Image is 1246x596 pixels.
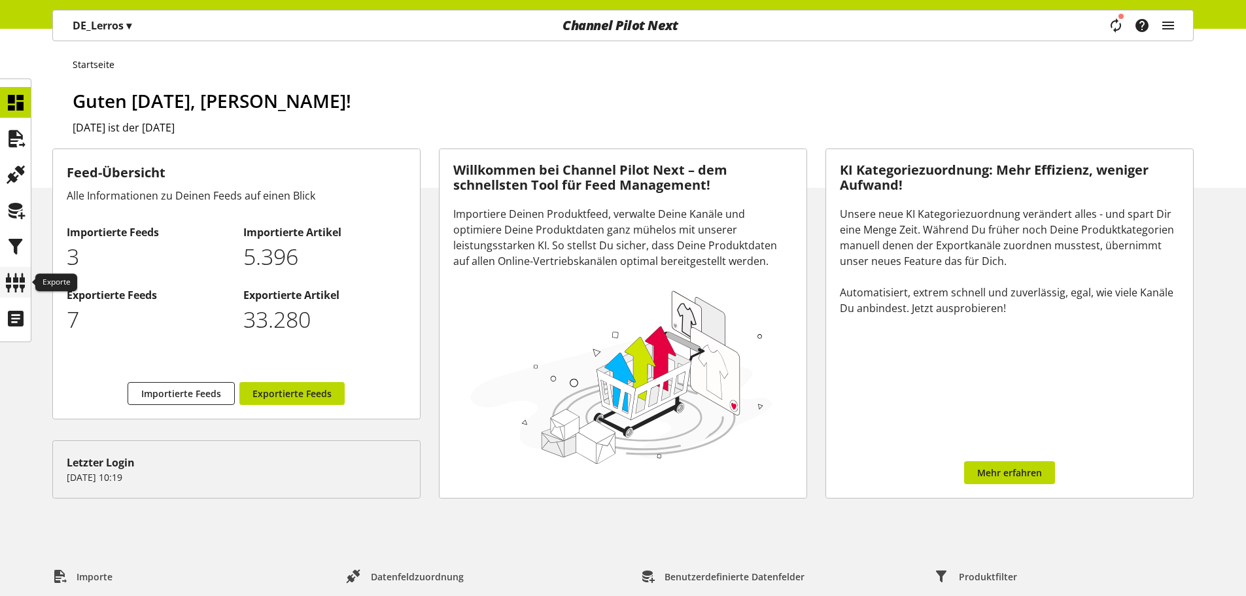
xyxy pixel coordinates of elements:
[67,303,230,336] p: 7
[52,10,1194,41] nav: main navigation
[371,570,464,584] span: Datenfeldzuordnung
[67,188,406,203] div: Alle Informationen zu Deinen Feeds auf einen Blick
[67,470,406,484] p: [DATE] 10:19
[67,163,406,183] h3: Feed-Übersicht
[243,240,406,273] p: 5396
[630,565,815,588] a: Benutzerdefinierte Datenfelder
[67,240,230,273] p: 3
[126,18,131,33] span: ▾
[243,303,406,336] p: 33280
[73,88,351,113] span: Guten [DATE], [PERSON_NAME]!
[239,382,345,405] a: Exportierte Feeds
[665,570,805,584] span: Benutzerdefinierte Datenfelder
[73,120,1194,135] h2: [DATE] ist der [DATE]
[453,163,793,192] h3: Willkommen bei Channel Pilot Next – dem schnellsten Tool für Feed Management!
[77,570,112,584] span: Importe
[959,570,1017,584] span: Produktfilter
[336,565,474,588] a: Datenfeldzuordnung
[924,565,1028,588] a: Produktfilter
[243,224,406,240] h2: Importierte Artikel
[252,387,332,400] span: Exportierte Feeds
[243,287,406,303] h2: Exportierte Artikel
[840,163,1179,192] h3: KI Kategoriezuordnung: Mehr Effizienz, weniger Aufwand!
[67,287,230,303] h2: Exportierte Feeds
[67,455,406,470] div: Letzter Login
[73,18,131,33] p: DE_Lerros
[42,565,123,588] a: Importe
[466,285,776,468] img: 78e1b9dcff1e8392d83655fcfc870417.svg
[35,273,77,292] div: Exporte
[977,466,1042,480] span: Mehr erfahren
[141,387,221,400] span: Importierte Feeds
[128,382,235,405] a: Importierte Feeds
[67,224,230,240] h2: Importierte Feeds
[453,206,793,269] div: Importiere Deinen Produktfeed, verwalte Deine Kanäle und optimiere Deine Produktdaten ganz mühelo...
[964,461,1055,484] a: Mehr erfahren
[840,206,1179,316] div: Unsere neue KI Kategoriezuordnung verändert alles - und spart Dir eine Menge Zeit. Während Du frü...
